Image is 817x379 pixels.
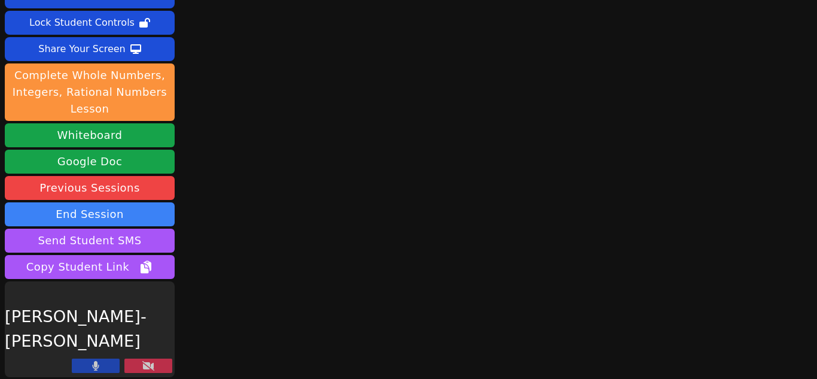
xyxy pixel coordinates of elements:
button: Complete Whole Numbers, Integers, Rational Numbers Lesson [5,63,175,121]
button: Whiteboard [5,123,175,147]
button: Copy Student Link [5,255,175,279]
span: Copy Student Link [26,259,153,275]
div: [PERSON_NAME]-[PERSON_NAME] [5,281,175,377]
button: Send Student SMS [5,229,175,253]
a: Google Doc [5,150,175,174]
div: Lock Student Controls [29,13,135,32]
div: Share Your Screen [38,40,126,59]
button: Lock Student Controls [5,11,175,35]
button: Share Your Screen [5,37,175,61]
button: End Session [5,202,175,226]
a: Previous Sessions [5,176,175,200]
